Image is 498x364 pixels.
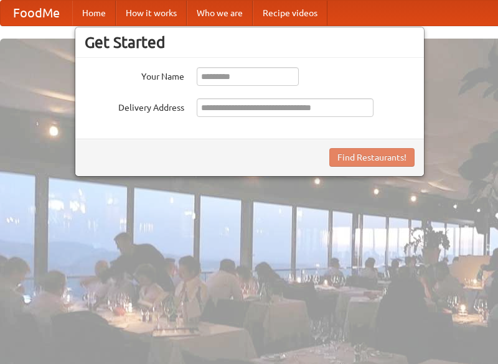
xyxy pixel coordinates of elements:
a: Recipe videos [253,1,327,26]
a: FoodMe [1,1,72,26]
button: Find Restaurants! [329,148,415,167]
a: Home [72,1,116,26]
h3: Get Started [85,33,415,52]
label: Your Name [85,67,184,83]
a: How it works [116,1,187,26]
a: Who we are [187,1,253,26]
label: Delivery Address [85,98,184,114]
